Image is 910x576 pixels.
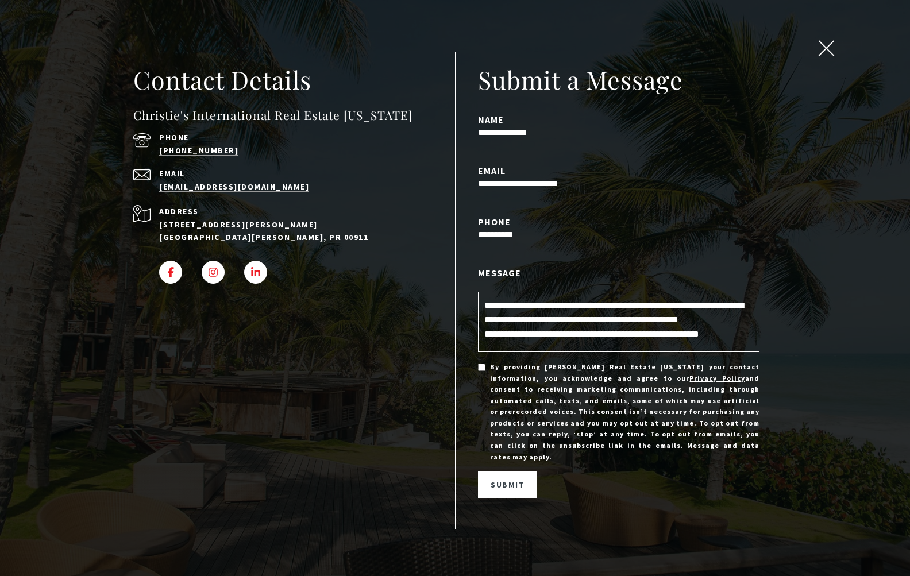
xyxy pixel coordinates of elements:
label: Email [478,163,759,178]
button: Submit Submitting Submitted [478,471,537,498]
p: Phone [159,133,423,141]
img: b8ea77ee-af9c-42e8-bef2-8294c61ad52b.jpeg [75,3,103,32]
p: Address [159,205,423,218]
input: By providing [PERSON_NAME] Real Estate [US_STATE] your contact information, you acknowledge and a... [478,364,485,371]
div: [PERSON_NAME] [17,34,161,44]
a: Privacy Policy - open in a new tab [689,374,745,382]
h4: Christie's International Real Estate [US_STATE] [133,106,455,125]
h2: Contact Details [133,64,455,96]
a: FACEBOOK - open in a new tab [159,261,182,284]
button: close modal [815,40,837,60]
a: [EMAIL_ADDRESS][DOMAIN_NAME] [159,181,309,192]
span: By providing [PERSON_NAME] Real Estate [US_STATE] your contact information, you acknowledge and a... [490,361,759,462]
a: LINKEDIN - open in a new tab [244,261,267,284]
a: call (939) 337-3000 [159,145,238,156]
label: Name [478,112,759,127]
a: INSTAGRAM - open in a new tab [202,261,225,284]
label: Phone [478,214,759,229]
div: Call or text [DATE], we are here to help! [12,67,166,75]
div: Do you have questions? [12,56,166,64]
p: [STREET_ADDRESS][PERSON_NAME] [GEOGRAPHIC_DATA][PERSON_NAME], PR 00911 [159,218,423,244]
span: [PHONE_NUMBER] [47,80,143,92]
h2: Submit a Message [478,64,759,96]
label: Message [478,265,759,280]
span: Submit [491,480,525,490]
p: Email [159,169,423,177]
